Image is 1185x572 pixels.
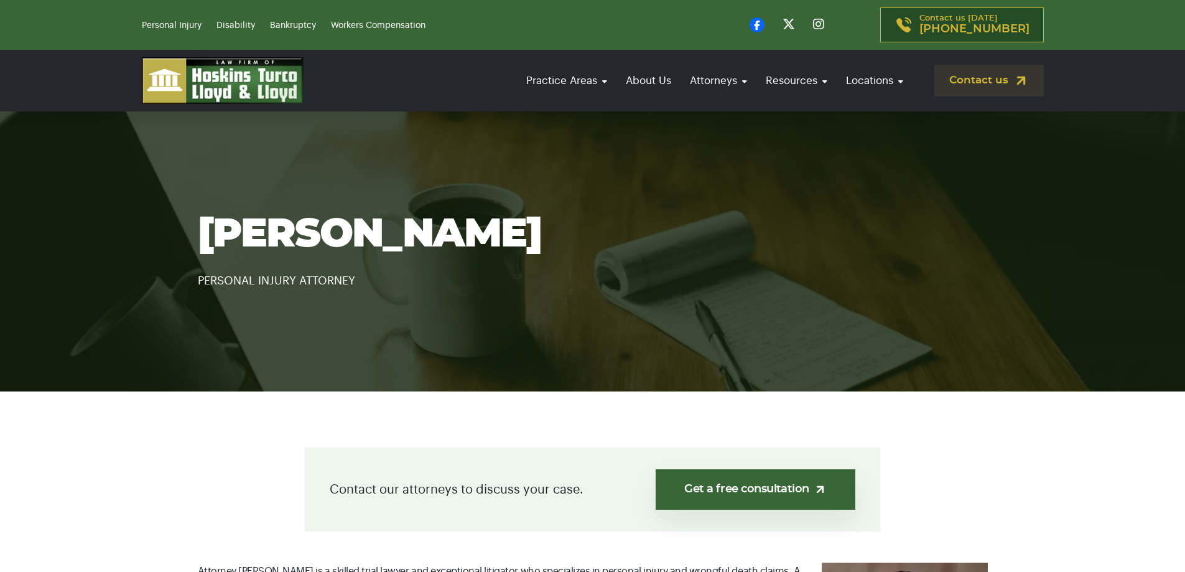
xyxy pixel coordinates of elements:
a: Resources [760,63,834,98]
a: Get a free consultation [656,469,855,510]
div: Contact our attorneys to discuss your case. [305,448,880,532]
a: About Us [620,63,677,98]
h1: [PERSON_NAME] [198,213,988,256]
span: [PHONE_NUMBER] [919,23,1029,35]
a: Practice Areas [520,63,613,98]
a: Attorneys [684,63,753,98]
a: Personal Injury [142,21,202,30]
img: logo [142,57,304,104]
a: Contact us [DATE][PHONE_NUMBER] [880,7,1044,42]
a: Contact us [934,65,1044,96]
span: PERSONAL INJURY ATTORNEY [198,275,355,286]
a: Workers Compensation [331,21,425,30]
a: Disability [216,21,255,30]
a: Locations [840,63,909,98]
img: arrow-up-right-light.svg [814,483,827,496]
p: Contact us [DATE] [919,14,1029,35]
a: Bankruptcy [270,21,316,30]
